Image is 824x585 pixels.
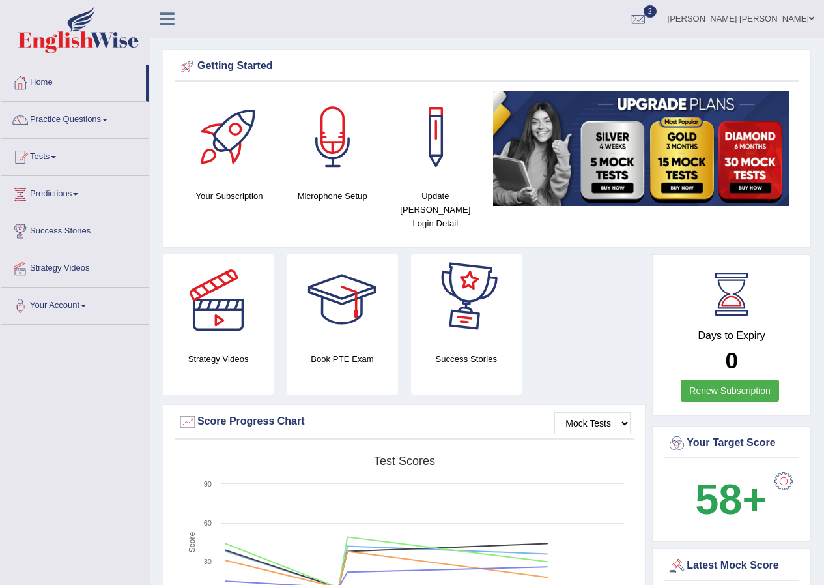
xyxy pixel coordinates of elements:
[493,91,789,206] img: small5.jpg
[204,519,212,527] text: 60
[1,213,149,246] a: Success Stories
[725,348,737,373] b: 0
[1,65,146,97] a: Home
[374,455,435,468] tspan: Test scores
[1,250,149,283] a: Strategy Videos
[204,558,212,565] text: 30
[178,57,796,76] div: Getting Started
[204,480,212,488] text: 90
[287,189,377,203] h4: Microphone Setup
[1,288,149,320] a: Your Account
[681,380,779,402] a: Renew Subscription
[667,330,796,342] h4: Days to Expiry
[1,176,149,209] a: Predictions
[411,352,522,366] h4: Success Stories
[667,556,796,576] div: Latest Mock Score
[287,352,397,366] h4: Book PTE Exam
[667,434,796,453] div: Your Target Score
[178,412,631,432] div: Score Progress Chart
[644,5,657,18] span: 2
[390,189,480,230] h4: Update [PERSON_NAME] Login Detail
[695,475,767,523] b: 58+
[184,189,274,203] h4: Your Subscription
[163,352,274,366] h4: Strategy Videos
[188,532,197,553] tspan: Score
[1,139,149,172] a: Tests
[1,102,149,134] a: Practice Questions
